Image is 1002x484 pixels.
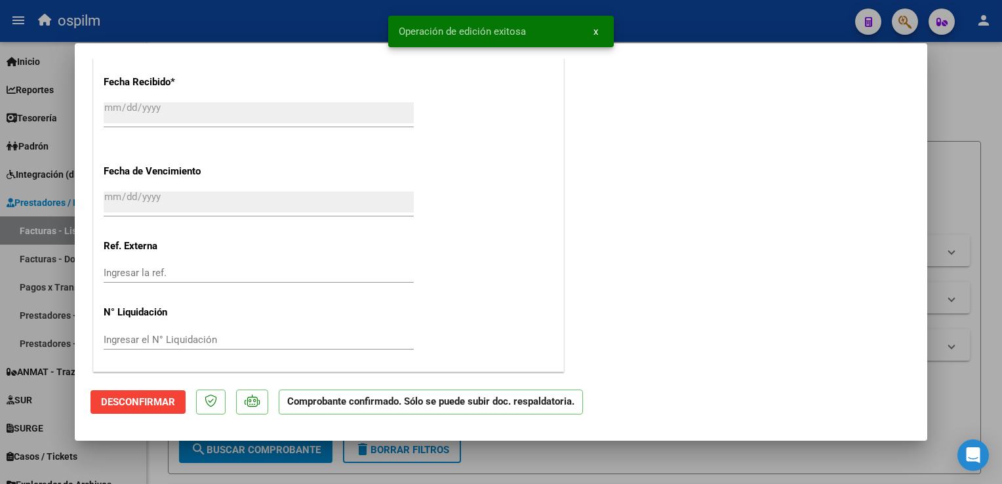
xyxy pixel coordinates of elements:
[104,305,239,320] p: N° Liquidación
[104,239,239,254] p: Ref. Externa
[104,75,239,90] p: Fecha Recibido
[957,439,989,471] div: Open Intercom Messenger
[583,20,609,43] button: x
[90,390,186,414] button: Desconfirmar
[101,396,175,408] span: Desconfirmar
[279,390,583,415] p: Comprobante confirmado. Sólo se puede subir doc. respaldatoria.
[104,164,239,179] p: Fecha de Vencimiento
[399,25,526,38] span: Operación de edición exitosa
[593,26,598,37] span: x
